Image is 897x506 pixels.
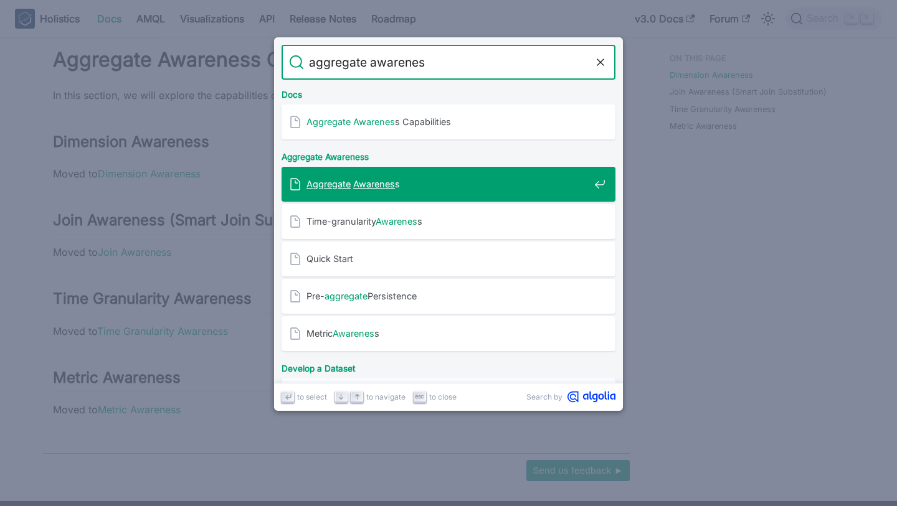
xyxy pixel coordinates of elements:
a: Quick Start [282,241,615,276]
mark: Awarenes [333,328,374,339]
span: to navigate [366,391,406,403]
svg: Escape key [415,392,424,401]
mark: Aggregate [306,179,351,189]
svg: Arrow up [353,392,362,401]
span: Quick Start [306,253,589,265]
a: Time-granularityAwareness [282,204,615,239]
div: Aggregate Awareness [279,142,618,167]
mark: aggregate [325,291,368,301]
a: UsingAggregate Awareness [282,378,615,413]
mark: Awarenes [353,179,395,189]
span: to close [429,391,457,403]
a: Aggregate Awareness [282,167,615,202]
span: Metric s [306,327,589,339]
span: Time-granularity s [306,215,589,227]
div: Docs [279,80,618,105]
span: to select [297,391,327,403]
a: MetricAwareness [282,316,615,351]
span: s Capabilities [306,116,589,128]
svg: Enter key [283,392,293,401]
span: Pre- Persistence [306,290,589,302]
div: Develop a Dataset [279,354,618,378]
button: Clear the query [593,55,608,70]
input: Search docs [304,45,593,80]
svg: Algolia [567,391,615,403]
span: Search by [526,391,562,403]
mark: Awarenes [353,116,395,127]
mark: Awarenes [376,216,417,227]
span: s [306,178,589,190]
a: Pre-aggregatePersistence [282,279,615,314]
svg: Arrow down [336,392,346,401]
a: Search byAlgolia [526,391,615,403]
a: Aggregate Awareness Capabilities [282,105,615,139]
mark: Aggregate [306,116,351,127]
